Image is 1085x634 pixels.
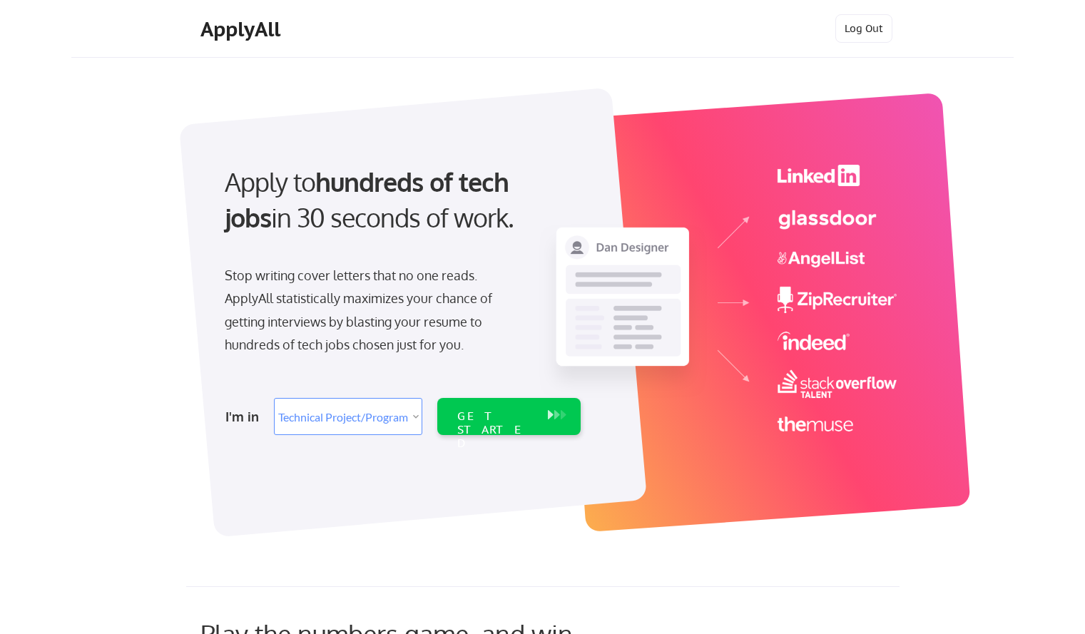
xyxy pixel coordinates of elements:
div: GET STARTED [457,409,534,451]
button: Log Out [835,14,892,43]
div: ApplyAll [200,17,285,41]
div: I'm in [225,405,265,428]
div: Stop writing cover letters that no one reads. ApplyAll statistically maximizes your chance of get... [225,264,518,357]
div: Apply to in 30 seconds of work. [225,164,575,236]
strong: hundreds of tech jobs [225,165,515,233]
